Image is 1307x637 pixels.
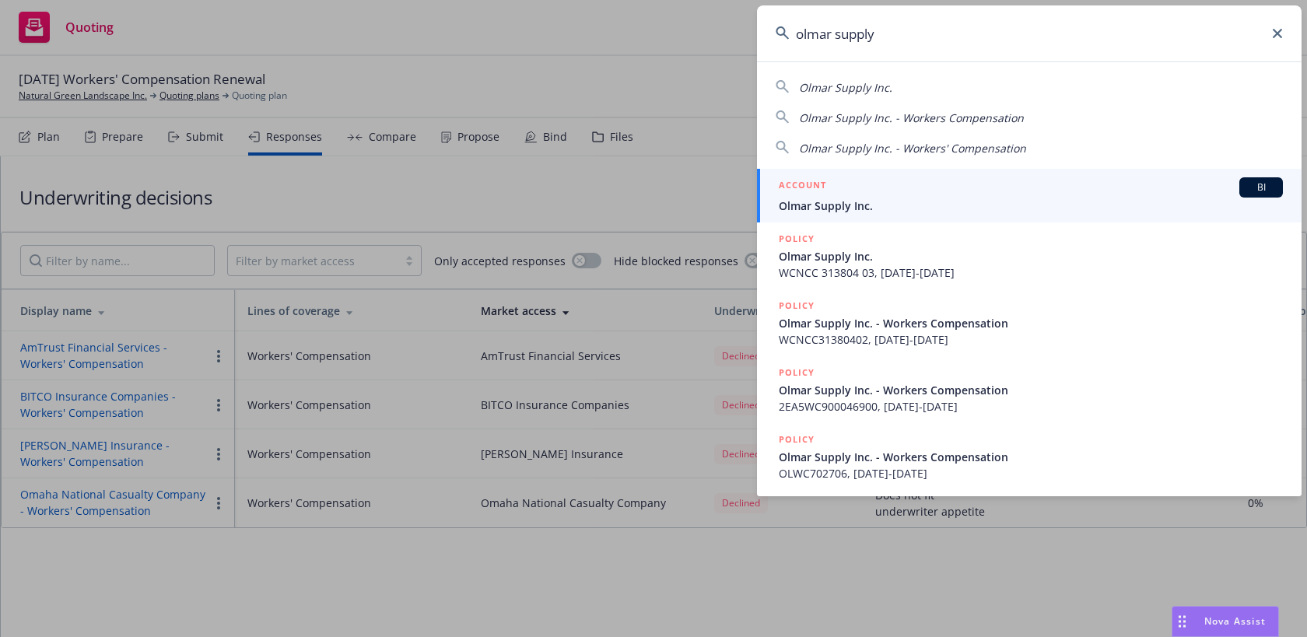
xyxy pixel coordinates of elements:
[1204,614,1266,628] span: Nova Assist
[779,315,1283,331] span: Olmar Supply Inc. - Workers Compensation
[757,356,1302,423] a: POLICYOlmar Supply Inc. - Workers Compensation2EA5WC900046900, [DATE]-[DATE]
[757,423,1302,490] a: POLICYOlmar Supply Inc. - Workers CompensationOLWC702706, [DATE]-[DATE]
[779,231,815,247] h5: POLICY
[779,398,1283,415] span: 2EA5WC900046900, [DATE]-[DATE]
[1172,607,1192,636] div: Drag to move
[799,80,892,95] span: Olmar Supply Inc.
[779,264,1283,281] span: WCNCC 313804 03, [DATE]-[DATE]
[757,5,1302,61] input: Search...
[1246,180,1277,194] span: BI
[799,141,1026,156] span: Olmar Supply Inc. - Workers' Compensation
[757,289,1302,356] a: POLICYOlmar Supply Inc. - Workers CompensationWCNCC31380402, [DATE]-[DATE]
[779,432,815,447] h5: POLICY
[779,331,1283,348] span: WCNCC31380402, [DATE]-[DATE]
[779,365,815,380] h5: POLICY
[757,169,1302,222] a: ACCOUNTBIOlmar Supply Inc.
[779,465,1283,481] span: OLWC702706, [DATE]-[DATE]
[779,198,1283,214] span: Olmar Supply Inc.
[1172,606,1279,637] button: Nova Assist
[799,110,1024,125] span: Olmar Supply Inc. - Workers Compensation
[779,449,1283,465] span: Olmar Supply Inc. - Workers Compensation
[757,222,1302,289] a: POLICYOlmar Supply Inc.WCNCC 313804 03, [DATE]-[DATE]
[779,248,1283,264] span: Olmar Supply Inc.
[779,382,1283,398] span: Olmar Supply Inc. - Workers Compensation
[779,298,815,313] h5: POLICY
[779,177,826,196] h5: ACCOUNT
